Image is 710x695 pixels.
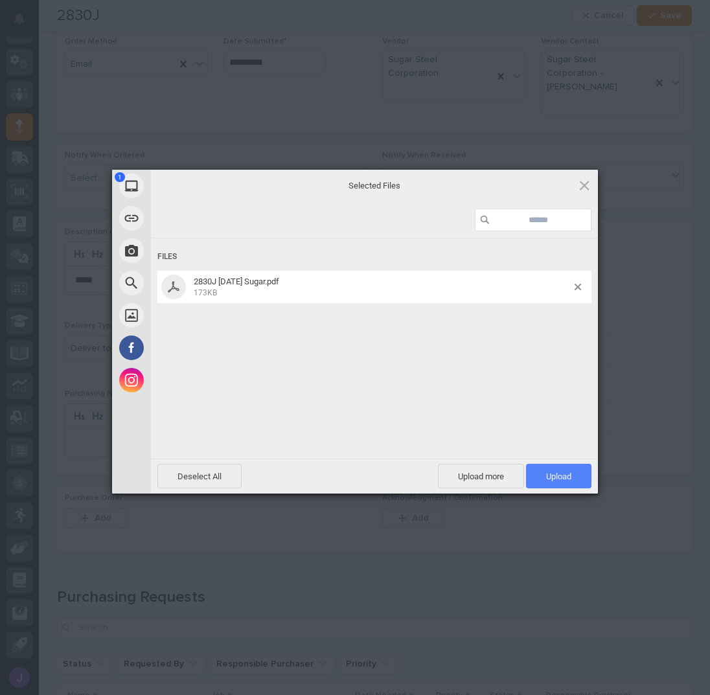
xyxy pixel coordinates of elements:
div: Unsplash [112,299,268,332]
span: 2830J 8-12-25 Sugar.pdf [190,277,575,298]
div: Facebook [112,332,268,364]
span: Click here or hit ESC to close picker [577,178,591,192]
span: 1 [115,172,125,182]
span: Upload [526,464,591,488]
span: Deselect All [157,464,242,488]
div: Take Photo [112,234,268,267]
span: Upload [546,472,571,481]
span: Upload more [438,464,524,488]
div: My Device [112,170,268,202]
div: Link (URL) [112,202,268,234]
div: Web Search [112,267,268,299]
span: 173KB [194,288,217,297]
div: Files [157,245,591,269]
div: Instagram [112,364,268,396]
span: 2830J [DATE] Sugar.pdf [194,277,279,286]
span: Selected Files [245,179,504,191]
